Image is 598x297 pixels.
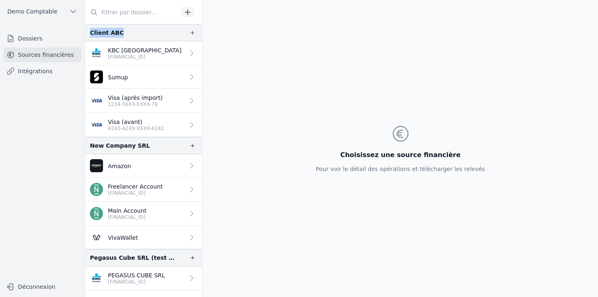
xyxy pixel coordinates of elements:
a: Main Account [FINANCIAL_ID] [85,202,202,226]
img: KBC_BRUSSELS_KREDBEBB.png [90,272,103,285]
p: [FINANCIAL_ID] [108,54,181,60]
img: Amazon.png [90,159,103,172]
a: Dossiers [3,31,81,46]
a: Visa (après import) 1234-56XX-XXXX-78 [85,89,202,113]
div: Pegasus Cube SRL (test revoked account) [90,253,176,263]
p: VivaWallet [108,234,138,242]
a: VivaWallet [85,226,202,249]
a: Freelancer Account [FINANCIAL_ID] [85,178,202,202]
h3: Choisissez une source financière [316,150,485,160]
span: Demo Comptable [7,7,57,16]
p: [FINANCIAL_ID] [108,214,146,220]
p: PEGASUS CUBE SRL [108,271,165,279]
img: Viva-Wallet.webp [90,231,103,244]
p: Main Account [108,207,146,215]
button: Déconnexion [3,280,81,293]
div: New Company SRL [90,141,150,151]
p: Sumup [108,73,128,81]
p: Visa (après import) [108,94,163,102]
a: Intégrations [3,64,81,79]
a: KBC [GEOGRAPHIC_DATA] [FINANCIAL_ID] [85,41,202,65]
input: Filtrer par dossier... [85,5,178,20]
img: apple-touch-icon-1.png [90,70,103,83]
p: Visa (avant) [108,118,164,126]
p: Pour voir le détail des opérations et télécharger les relevés [316,165,485,173]
p: [FINANCIAL_ID] [108,190,163,196]
button: Demo Comptable [3,5,81,18]
p: [FINANCIAL_ID] [108,279,165,285]
img: visa.png [90,94,103,107]
a: Amazon [85,154,202,178]
div: Client ABC [90,28,124,38]
p: 1234-56XX-XXXX-78 [108,101,163,108]
p: 4242-42XX-XXXX-4242 [108,125,164,132]
img: n26.png [90,183,103,196]
p: Freelancer Account [108,182,163,191]
a: Sources financières [3,47,81,62]
img: KBC_BRUSSELS_KREDBEBB.png [90,47,103,60]
img: n26.png [90,207,103,220]
p: KBC [GEOGRAPHIC_DATA] [108,46,181,54]
a: Sumup [85,65,202,89]
img: visa.png [90,118,103,131]
p: Amazon [108,162,131,170]
a: PEGASUS CUBE SRL [FINANCIAL_ID] [85,266,202,290]
a: Visa (avant) 4242-42XX-XXXX-4242 [85,113,202,137]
